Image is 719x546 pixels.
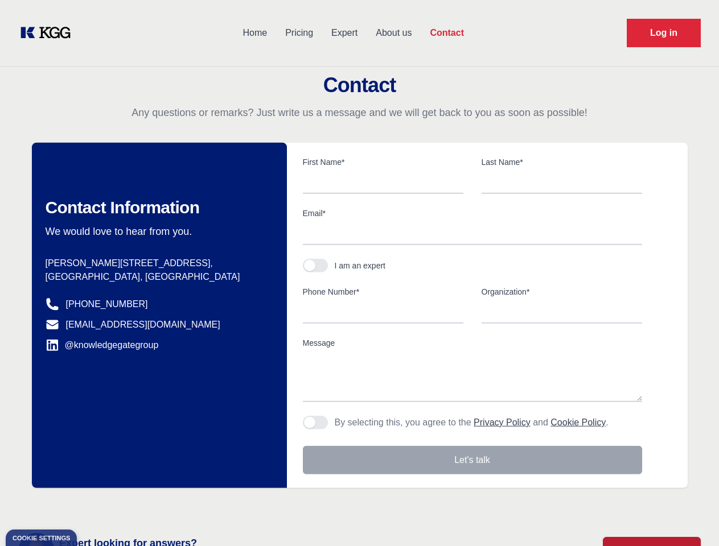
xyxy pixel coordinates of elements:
a: Expert [322,18,367,48]
a: Contact [421,18,473,48]
h2: Contact Information [46,197,269,218]
button: Let's talk [303,446,642,474]
a: [PHONE_NUMBER] [66,297,148,311]
iframe: Chat Widget [662,491,719,546]
a: Privacy Policy [474,417,531,427]
label: Last Name* [482,156,642,168]
label: Phone Number* [303,286,463,297]
a: Cookie Policy [550,417,606,427]
a: Pricing [276,18,322,48]
h2: Contact [14,74,705,97]
label: Message [303,337,642,349]
p: [PERSON_NAME][STREET_ADDRESS], [46,257,269,270]
a: Home [233,18,276,48]
a: Request Demo [627,19,701,47]
label: Email* [303,208,642,219]
a: About us [367,18,421,48]
a: @knowledgegategroup [46,338,159,352]
p: By selecting this, you agree to the and . [335,416,609,429]
a: [EMAIL_ADDRESS][DOMAIN_NAME] [66,318,220,332]
div: Cookie settings [13,535,70,541]
p: We would love to hear from you. [46,225,269,238]
div: I am an expert [335,260,386,271]
label: First Name* [303,156,463,168]
label: Organization* [482,286,642,297]
p: [GEOGRAPHIC_DATA], [GEOGRAPHIC_DATA] [46,270,269,284]
p: Any questions or remarks? Just write us a message and we will get back to you as soon as possible! [14,106,705,119]
a: KOL Knowledge Platform: Talk to Key External Experts (KEE) [18,24,80,42]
